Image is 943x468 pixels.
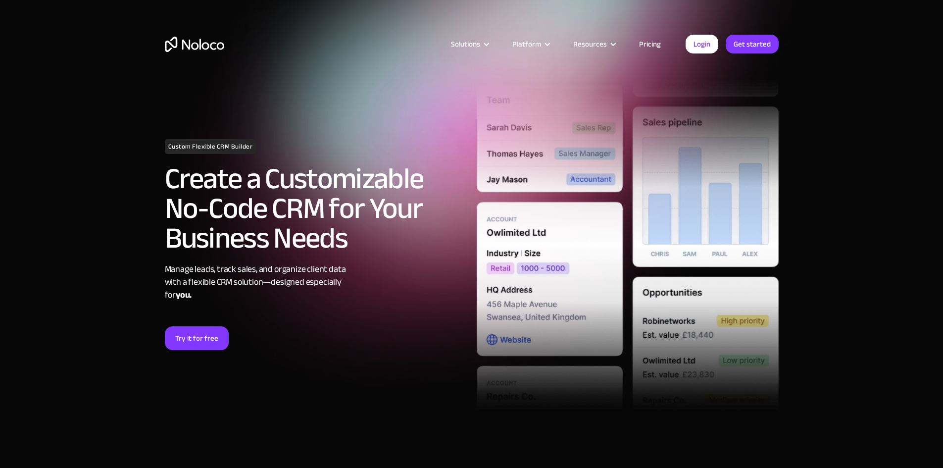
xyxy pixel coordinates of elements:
[512,38,541,51] div: Platform
[176,287,192,303] strong: you.
[165,139,256,154] h1: Custom Flexible CRM Builder
[686,35,718,53] a: Login
[165,164,467,253] h2: Create a Customizable No-Code CRM for Your Business Needs
[165,263,467,302] div: Manage leads, track sales, and organize client data with a flexible CRM solution—designed especia...
[165,326,229,350] a: Try it for free
[573,38,607,51] div: Resources
[561,38,627,51] div: Resources
[451,38,480,51] div: Solutions
[165,37,224,52] a: home
[726,35,779,53] a: Get started
[439,38,500,51] div: Solutions
[627,38,673,51] a: Pricing
[500,38,561,51] div: Platform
